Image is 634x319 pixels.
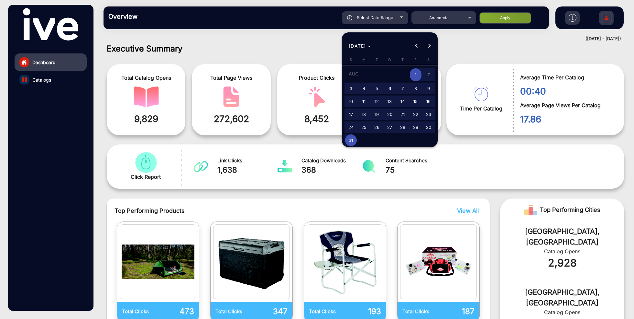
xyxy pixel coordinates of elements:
[397,96,409,107] span: 14
[383,108,396,121] button: August 20, 2025
[345,96,357,107] span: 10
[423,121,434,133] span: 30
[410,83,421,94] span: 8
[388,57,391,62] span: W
[345,121,357,133] span: 24
[345,108,357,120] span: 17
[357,108,370,121] button: August 18, 2025
[371,83,383,94] span: 5
[371,96,383,107] span: 12
[376,57,378,62] span: T
[423,40,436,52] button: Next month
[357,82,370,95] button: August 4, 2025
[384,83,396,94] span: 6
[423,83,434,94] span: 9
[427,57,430,62] span: S
[396,108,409,121] button: August 21, 2025
[357,121,370,134] button: August 25, 2025
[410,68,421,82] span: 1
[422,108,435,121] button: August 23, 2025
[423,108,434,120] span: 23
[383,82,396,95] button: August 6, 2025
[414,57,417,62] span: F
[344,95,357,108] button: August 10, 2025
[357,95,370,108] button: August 11, 2025
[409,121,422,134] button: August 29, 2025
[370,95,383,108] button: August 12, 2025
[362,57,366,62] span: M
[358,83,370,94] span: 4
[410,40,423,52] button: Previous month
[344,67,409,82] td: AUG
[422,67,435,82] button: August 2, 2025
[344,108,357,121] button: August 17, 2025
[396,121,409,134] button: August 28, 2025
[423,68,434,82] span: 2
[397,121,409,133] span: 28
[397,108,409,120] span: 21
[371,121,383,133] span: 26
[396,82,409,95] button: August 7, 2025
[345,134,357,146] span: 31
[370,108,383,121] button: August 19, 2025
[346,40,374,52] button: Choose month and year
[410,96,421,107] span: 15
[344,82,357,95] button: August 3, 2025
[397,83,409,94] span: 7
[409,82,422,95] button: August 8, 2025
[401,57,404,62] span: T
[350,57,352,62] span: S
[396,95,409,108] button: August 14, 2025
[423,96,434,107] span: 16
[358,96,370,107] span: 11
[370,121,383,134] button: August 26, 2025
[371,108,383,120] span: 19
[409,95,422,108] button: August 15, 2025
[344,134,357,147] button: August 31, 2025
[384,108,396,120] span: 20
[383,121,396,134] button: August 27, 2025
[410,108,421,120] span: 22
[410,121,421,133] span: 29
[345,83,357,94] span: 3
[409,67,422,82] button: August 1, 2025
[370,82,383,95] button: August 5, 2025
[422,82,435,95] button: August 9, 2025
[422,121,435,134] button: August 30, 2025
[384,121,396,133] span: 27
[422,95,435,108] button: August 16, 2025
[349,43,366,49] span: [DATE]
[409,108,422,121] button: August 22, 2025
[384,96,396,107] span: 13
[344,121,357,134] button: August 24, 2025
[383,95,396,108] button: August 13, 2025
[358,108,370,120] span: 18
[358,121,370,133] span: 25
